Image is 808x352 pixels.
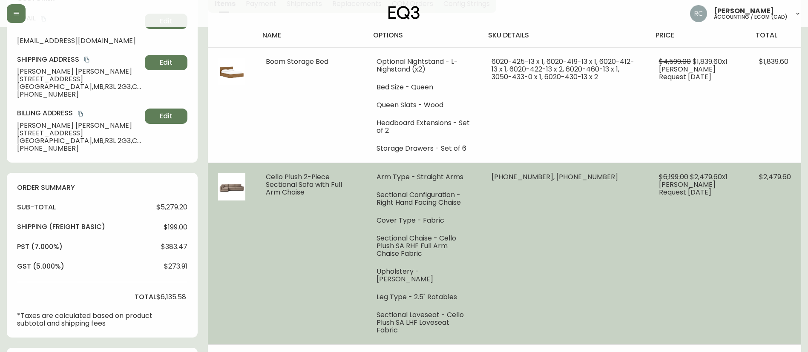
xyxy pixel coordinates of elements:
h4: gst (5.000%) [17,262,64,271]
span: $6,199.00 [659,172,688,182]
h4: total [756,31,794,40]
span: $273.91 [164,263,187,270]
span: [PERSON_NAME] Request [DATE] [659,64,716,82]
li: Leg Type - 2.5" Rotables [377,293,471,301]
button: copy [83,55,91,64]
span: $199.00 [164,223,187,231]
span: $5,279.20 [156,203,187,211]
span: [EMAIL_ADDRESS][DOMAIN_NAME] [17,37,141,45]
img: logo [388,6,420,20]
li: Bed Size - Queen [377,83,471,91]
li: Arm Type - Straight Arms [377,173,471,181]
h4: Shipping Address [17,55,141,64]
li: Upholstery - [PERSON_NAME] [377,268,471,283]
img: f4ba4e02bd060be8f1386e3ca455bd0e [690,5,707,22]
li: Storage Drawers - Set of 6 [377,145,471,152]
button: Edit [145,109,187,124]
span: [PHONE_NUMBER] [17,91,141,98]
li: Sectional Configuration - Right Hand Facing Chaise [377,191,471,206]
h4: name [262,31,359,40]
span: $1,839.60 x 1 [693,57,727,66]
h4: order summary [17,183,187,192]
h4: sub-total [17,203,56,212]
span: [GEOGRAPHIC_DATA] , MB , R3L 2G3 , CA [17,83,141,91]
img: 7bda550b-f167-4884-b233-83f4c05ca7c9.jpg [218,58,245,85]
h5: accounting / ecom (cad) [714,14,788,20]
span: [PHONE_NUMBER] [17,145,141,152]
img: 2e9fbb59-dadc-4e49-9d21-1e0d0abd6317.jpg [218,173,245,200]
span: $2,479.60 x 1 [690,172,727,182]
span: [GEOGRAPHIC_DATA] , MB , R3L 2G3 , CA [17,137,141,145]
h4: options [373,31,474,40]
p: *Taxes are calculated based on product subtotal and shipping fees [17,312,156,327]
h4: price [656,31,742,40]
span: 6020-425-13 x 1, 6020-419-13 x 1, 6020-412-13 x 1, 6020-422-13 x 2, 6020-460-13 x 1, 3050-433-0 x... [492,57,634,82]
h4: total [135,292,156,302]
li: Sectional Chaise - Cello Plush SA RHF Full Arm Chaise Fabric [377,235,471,258]
span: $2,479.60 [759,172,791,182]
h4: sku details [488,31,642,40]
li: Headboard Extensions - Set of 2 [377,119,471,135]
span: $6,135.58 [156,293,186,301]
span: Edit [160,58,173,67]
span: $4,599.00 [659,57,691,66]
span: [STREET_ADDRESS] [17,75,141,83]
span: [PERSON_NAME] [PERSON_NAME] [17,122,141,129]
li: Queen Slats - Wood [377,101,471,109]
button: copy [76,109,85,118]
span: Edit [160,112,173,121]
span: [PERSON_NAME] [714,8,774,14]
li: Cover Type - Fabric [377,217,471,224]
h4: Shipping ( Freight Basic ) [17,222,105,232]
li: Sectional Loveseat - Cello Plush SA LHF Loveseat Fabric [377,311,471,334]
span: [PERSON_NAME] Request [DATE] [659,180,716,197]
h4: Billing Address [17,109,141,118]
li: Optional Nightstand - L-Nighstand (x2) [377,58,471,73]
span: [STREET_ADDRESS] [17,129,141,137]
span: $383.47 [161,243,187,251]
span: $1,839.60 [759,57,788,66]
span: Cello Plush 2-Piece Sectional Sofa with Full Arm Chaise [266,172,342,197]
span: [PERSON_NAME] [PERSON_NAME] [17,68,141,75]
button: Edit [145,55,187,70]
h4: pst (7.000%) [17,242,63,252]
span: [PHONE_NUMBER], [PHONE_NUMBER] [492,172,618,182]
span: Boom Storage Bed [266,57,328,66]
